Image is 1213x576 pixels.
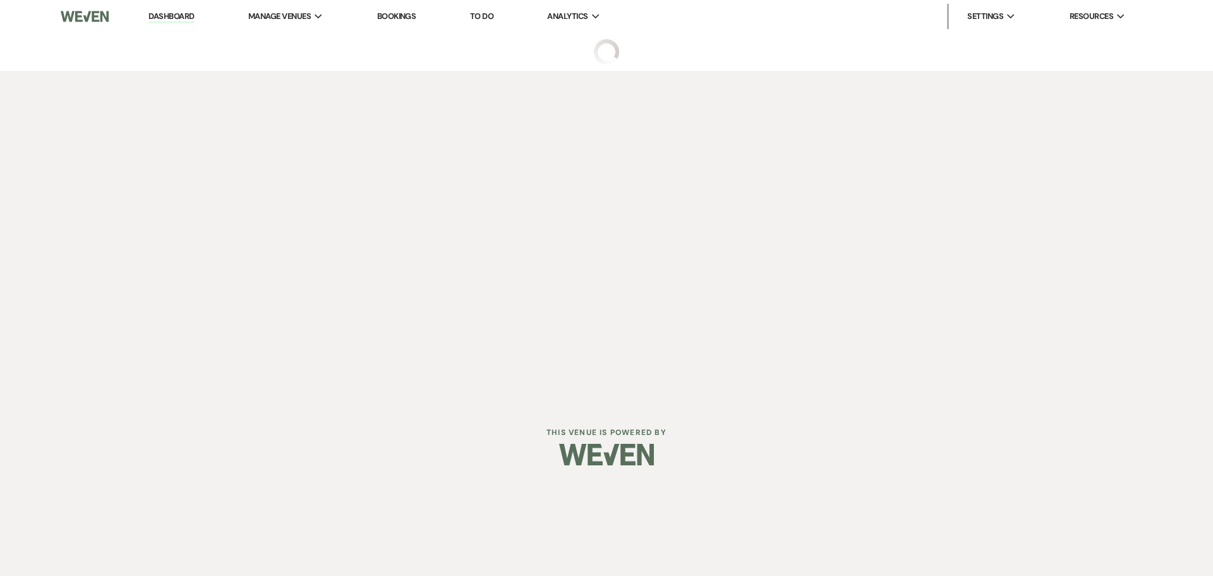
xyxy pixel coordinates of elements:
[559,432,654,477] img: Weven Logo
[547,10,588,23] span: Analytics
[61,3,109,30] img: Weven Logo
[967,10,1003,23] span: Settings
[148,11,194,23] a: Dashboard
[1070,10,1113,23] span: Resources
[470,11,493,21] a: To Do
[594,39,619,64] img: loading spinner
[377,11,416,21] a: Bookings
[248,10,311,23] span: Manage Venues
